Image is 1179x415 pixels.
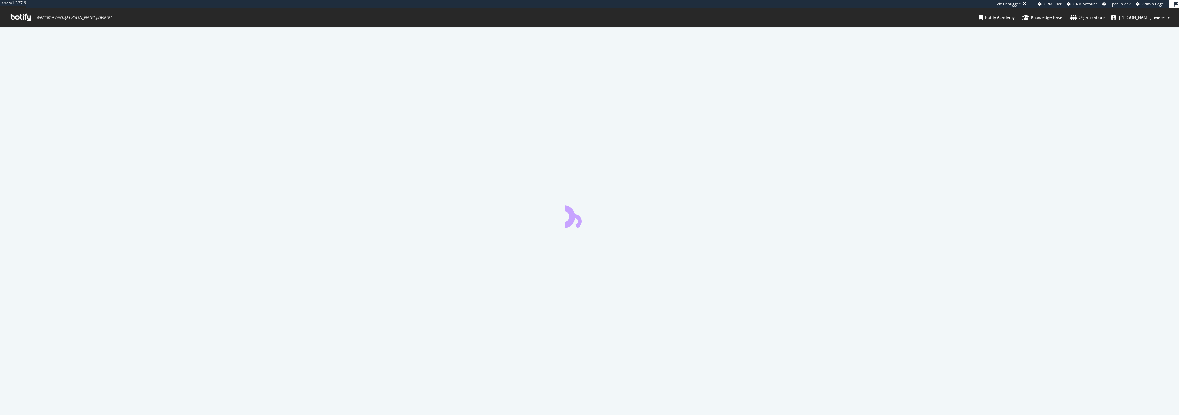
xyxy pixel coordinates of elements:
div: Botify Academy [979,14,1015,21]
a: Open in dev [1102,1,1131,7]
span: CRM Account [1073,1,1097,7]
a: CRM Account [1067,1,1097,7]
span: CRM User [1044,1,1062,7]
a: Botify Academy [979,8,1015,27]
div: Knowledge Base [1022,14,1062,21]
a: Organizations [1070,8,1105,27]
span: emmanuel.riviere [1119,14,1165,20]
div: animation [565,203,614,228]
a: Admin Page [1136,1,1164,7]
button: [PERSON_NAME].riviere [1105,12,1176,23]
div: Viz Debugger: [997,1,1021,7]
div: Organizations [1070,14,1105,21]
span: Welcome back, [PERSON_NAME].riviere ! [36,15,111,20]
a: Knowledge Base [1022,8,1062,27]
span: Open in dev [1109,1,1131,7]
a: CRM User [1038,1,1062,7]
span: Admin Page [1142,1,1164,7]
